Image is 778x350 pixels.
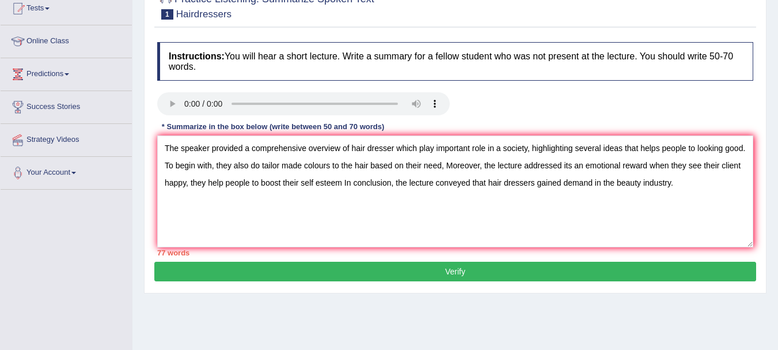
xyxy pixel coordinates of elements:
[1,157,132,186] a: Your Account
[157,42,753,81] h4: You will hear a short lecture. Write a summary for a fellow student who was not present at the le...
[154,262,756,281] button: Verify
[1,58,132,87] a: Predictions
[1,25,132,54] a: Online Class
[161,9,173,20] span: 1
[176,9,231,20] small: Hairdressers
[169,51,225,61] b: Instructions:
[157,247,753,258] div: 77 words
[1,91,132,120] a: Success Stories
[1,124,132,153] a: Strategy Videos
[157,121,389,132] div: * Summarize in the box below (write between 50 and 70 words)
